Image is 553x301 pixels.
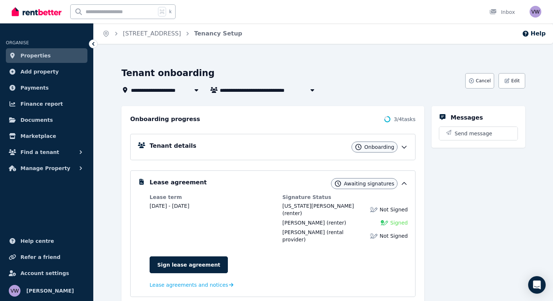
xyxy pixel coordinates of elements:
[6,80,87,95] a: Payments
[150,281,228,289] span: Lease agreements and notices
[282,203,354,209] span: [US_STATE][PERSON_NAME]
[20,253,60,262] span: Refer a friend
[282,202,366,217] div: (renter)
[499,73,525,89] button: Edit
[194,29,242,38] span: Tenancy Setup
[455,130,492,137] span: Send message
[6,161,87,176] button: Manage Property
[6,145,87,159] button: Find a tenant
[20,51,51,60] span: Properties
[489,8,515,16] div: Inbox
[282,220,325,226] span: [PERSON_NAME]
[390,219,408,226] span: Signed
[20,164,70,173] span: Manage Property
[9,285,20,297] img: Victoria Whitbread
[20,132,56,140] span: Marketplace
[150,193,275,201] dt: Lease term
[6,234,87,248] a: Help centre
[6,113,87,127] a: Documents
[476,78,491,84] span: Cancel
[344,180,394,187] span: Awaiting signatures
[394,116,415,123] span: 3 / 4 tasks
[380,232,408,240] span: Not Signed
[282,229,366,243] div: (rental provider)
[20,148,59,157] span: Find a tenant
[6,250,87,264] a: Refer a friend
[6,64,87,79] a: Add property
[511,78,520,84] span: Edit
[169,9,172,15] span: k
[6,97,87,111] a: Finance report
[20,99,63,108] span: Finance report
[6,129,87,143] a: Marketplace
[364,143,394,151] span: Onboarding
[282,193,408,201] dt: Signature Status
[282,219,346,226] div: (renter)
[121,67,215,79] h1: Tenant onboarding
[94,23,251,44] nav: Breadcrumb
[20,116,53,124] span: Documents
[20,67,59,76] span: Add property
[370,232,377,240] img: Lease not signed
[528,276,546,294] div: Open Intercom Messenger
[150,256,228,273] a: Sign lease agreement
[130,115,200,124] h2: Onboarding progress
[150,142,196,150] h5: Tenant details
[20,83,49,92] span: Payments
[20,269,69,278] span: Account settings
[439,127,518,140] button: Send message
[522,29,546,38] button: Help
[150,202,275,210] dd: [DATE] - [DATE]
[150,281,233,289] a: Lease agreements and notices
[150,178,207,187] h5: Lease agreement
[381,219,388,226] img: Signed Lease
[6,48,87,63] a: Properties
[451,113,483,122] h5: Messages
[465,73,494,89] button: Cancel
[12,6,61,17] img: RentBetter
[380,206,408,213] span: Not Signed
[6,266,87,281] a: Account settings
[530,6,541,18] img: Victoria Whitbread
[20,237,54,245] span: Help centre
[6,40,29,45] span: ORGANISE
[123,30,181,37] a: [STREET_ADDRESS]
[26,286,74,295] span: [PERSON_NAME]
[370,206,377,213] img: Lease not signed
[282,229,325,235] span: [PERSON_NAME]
